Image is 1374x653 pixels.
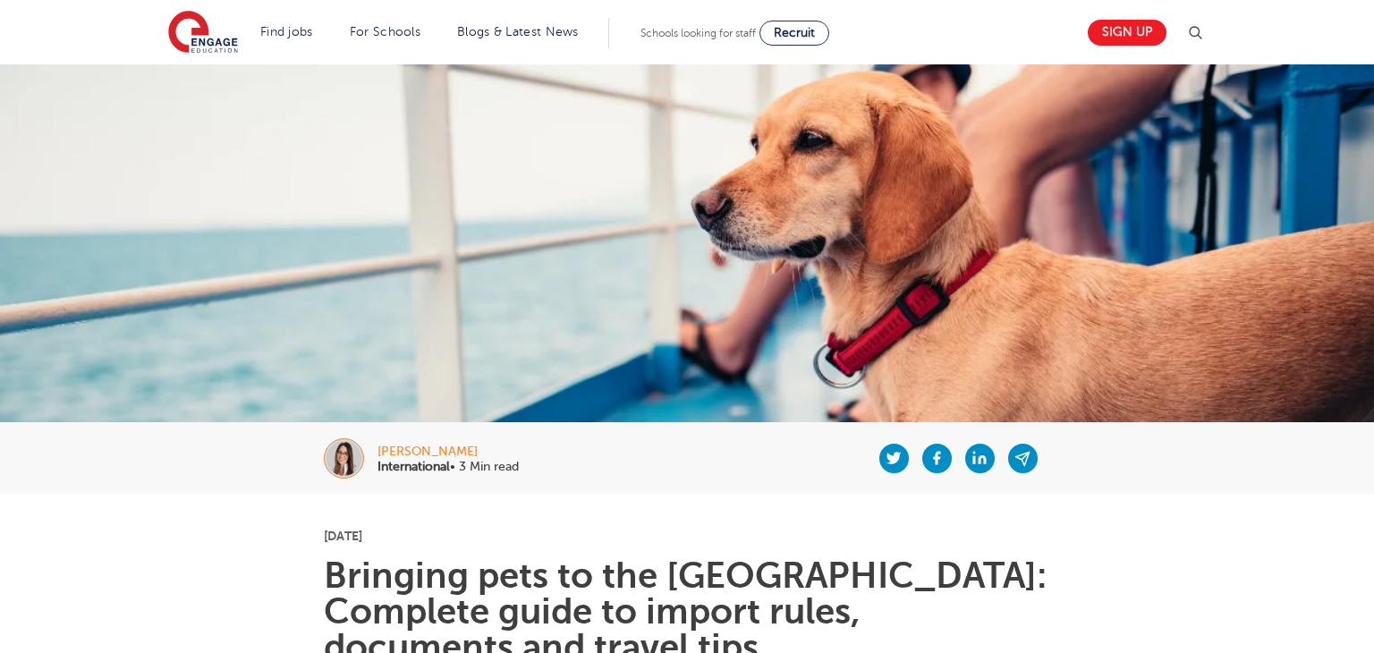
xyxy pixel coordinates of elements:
[168,11,238,55] img: Engage Education
[457,25,579,38] a: Blogs & Latest News
[759,21,829,46] a: Recruit
[377,460,450,473] b: International
[350,25,420,38] a: For Schools
[377,461,519,473] p: • 3 Min read
[774,26,815,39] span: Recruit
[324,530,1051,542] p: [DATE]
[640,27,756,39] span: Schools looking for staff
[260,25,313,38] a: Find jobs
[1088,20,1166,46] a: Sign up
[377,445,519,458] div: [PERSON_NAME]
